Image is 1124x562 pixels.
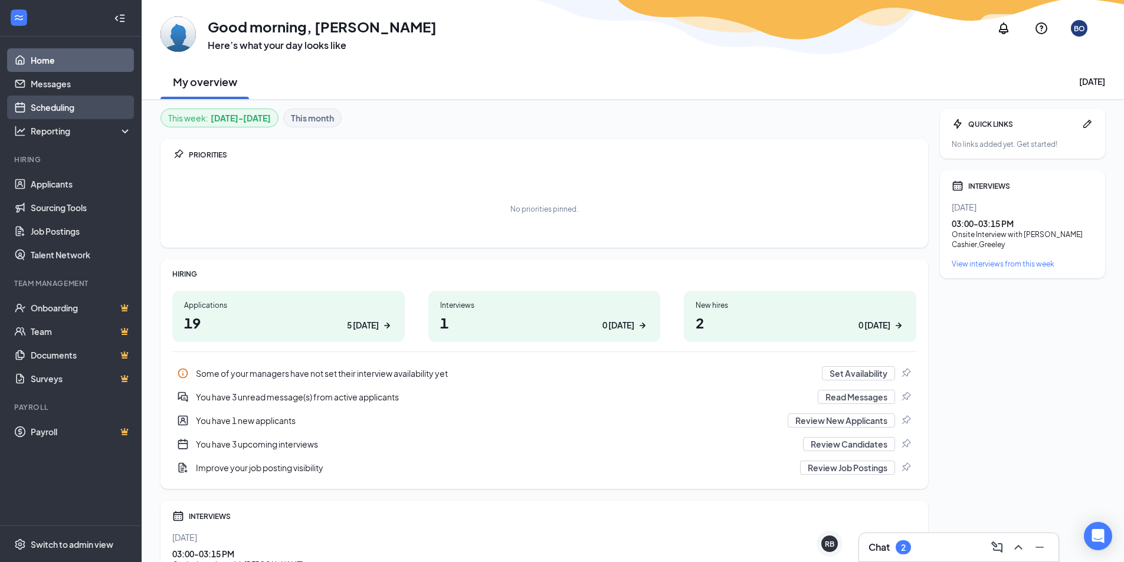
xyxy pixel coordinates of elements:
[184,313,393,333] h1: 19
[968,181,1093,191] div: INTERVIEWS
[800,461,895,475] button: Review Job Postings
[510,204,578,214] div: No priorities pinned.
[177,415,189,426] svg: UserEntity
[952,139,1093,149] div: No links added yet. Get started!
[893,320,905,331] svg: ArrowRight
[196,438,796,450] div: You have 3 upcoming interviews
[1079,75,1105,87] div: [DATE]
[172,385,916,409] div: You have 3 unread message(s) from active applicants
[31,538,113,550] div: Switch to admin view
[637,320,648,331] svg: ArrowRight
[196,367,815,379] div: Some of your managers have not set their interview availability yet
[14,402,129,412] div: Payroll
[160,17,196,52] img: Brandon Ocha
[114,12,126,24] svg: Collapse
[869,541,890,554] h3: Chat
[31,196,132,219] a: Sourcing Tools
[696,300,905,310] div: New hires
[822,366,895,380] button: Set Availability
[172,149,184,160] svg: Pin
[428,291,661,342] a: Interviews10 [DATE]ArrowRight
[952,239,1093,249] div: Cashier , Greeley
[31,219,132,243] a: Job Postings
[31,343,132,367] a: DocumentsCrown
[381,320,393,331] svg: ArrowRight
[858,319,890,331] div: 0 [DATE]
[901,543,906,553] div: 2
[31,172,132,196] a: Applicants
[177,462,189,474] svg: DocumentAdd
[952,229,1093,239] div: Onsite Interview with [PERSON_NAME]
[189,150,916,160] div: PRIORITIES
[1084,522,1112,550] div: Open Intercom Messenger
[189,511,916,521] div: INTERVIEWS
[31,48,132,72] a: Home
[900,367,912,379] svg: Pin
[31,243,132,267] a: Talent Network
[900,391,912,403] svg: Pin
[31,96,132,119] a: Scheduling
[990,540,1004,554] svg: ComposeMessage
[177,391,189,403] svg: DoubleChatActive
[952,118,964,130] svg: Bolt
[1030,538,1049,557] button: Minimize
[988,538,1007,557] button: ComposeMessage
[997,21,1011,35] svg: Notifications
[291,111,334,124] b: This month
[172,361,916,385] div: Some of your managers have not set their interview availability yet
[1033,540,1047,554] svg: Minimize
[968,119,1077,129] div: QUICK LINKS
[1074,24,1085,34] div: BO
[172,510,184,522] svg: Calendar
[31,72,132,96] a: Messages
[177,438,189,450] svg: CalendarNew
[168,111,271,124] div: This week :
[31,125,132,137] div: Reporting
[172,291,405,342] a: Applications195 [DATE]ArrowRight
[14,278,129,288] div: Team Management
[900,462,912,474] svg: Pin
[1009,538,1028,557] button: ChevronUp
[440,300,649,310] div: Interviews
[172,456,916,479] a: DocumentAddImprove your job posting visibilityReview Job PostingsPin
[211,111,271,124] b: [DATE] - [DATE]
[172,269,916,279] div: HIRING
[1034,21,1048,35] svg: QuestionInfo
[31,320,132,343] a: TeamCrown
[818,390,895,404] button: Read Messages
[14,155,129,165] div: Hiring
[177,367,189,379] svg: Info
[172,385,916,409] a: DoubleChatActiveYou have 3 unread message(s) from active applicantsRead MessagesPin
[347,319,379,331] div: 5 [DATE]
[952,259,1093,269] a: View interviews from this week
[803,437,895,451] button: Review Candidates
[184,300,393,310] div: Applications
[14,538,26,550] svg: Settings
[172,531,916,543] div: [DATE]
[196,415,781,426] div: You have 1 new applicants
[172,548,916,560] div: 03:00 - 03:15 PM
[1011,540,1025,554] svg: ChevronUp
[900,438,912,450] svg: Pin
[31,420,132,443] a: PayrollCrown
[172,409,916,432] div: You have 1 new applicants
[952,201,1093,213] div: [DATE]
[172,409,916,432] a: UserEntityYou have 1 new applicantsReview New ApplicantsPin
[172,432,916,456] a: CalendarNewYou have 3 upcoming interviewsReview CandidatesPin
[31,367,132,390] a: SurveysCrown
[602,319,634,331] div: 0 [DATE]
[825,539,834,549] div: RB
[900,415,912,426] svg: Pin
[196,462,793,474] div: Improve your job posting visibility
[696,313,905,333] h1: 2
[208,39,437,52] h3: Here’s what your day looks like
[173,74,237,89] h2: My overview
[196,391,811,403] div: You have 3 unread message(s) from active applicants
[172,361,916,385] a: InfoSome of your managers have not set their interview availability yetSet AvailabilityPin
[952,218,1093,229] div: 03:00 - 03:15 PM
[440,313,649,333] h1: 1
[13,12,25,24] svg: WorkstreamLogo
[1082,118,1093,130] svg: Pen
[952,180,964,192] svg: Calendar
